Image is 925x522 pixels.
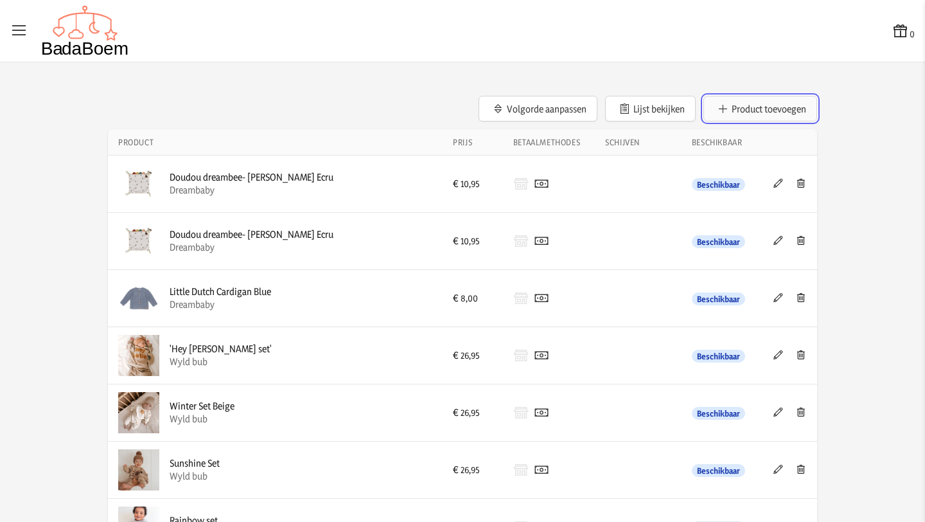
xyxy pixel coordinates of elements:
[170,241,333,254] div: Dreambaby
[503,129,595,156] th: Betaalmethodes
[892,22,915,40] button: 0
[453,406,493,419] div: € 26,95
[443,129,503,156] th: Prijs
[605,96,696,122] button: Lijst bekijken
[170,343,272,355] div: 'Hey [PERSON_NAME] set'
[170,285,271,298] div: Little Dutch Cardigan Blue
[453,235,493,248] div: € 10,95
[692,464,745,477] span: Beschikbaar
[170,400,234,413] div: Winter Set Beige
[41,5,129,57] img: Badaboem
[170,413,234,426] div: Wyld bub
[170,457,220,470] div: Sunshine Set
[692,407,745,420] span: Beschikbaar
[170,470,220,483] div: Wyld bub
[108,129,443,156] th: Product
[682,129,759,156] th: Beschikbaar
[170,228,333,241] div: Doudou dreambee- [PERSON_NAME] Ecru
[170,298,271,311] div: Dreambaby
[692,178,745,191] span: Beschikbaar
[692,235,745,248] span: Beschikbaar
[170,171,333,184] div: Doudou dreambee- [PERSON_NAME] Ecru
[453,177,493,190] div: € 10,95
[692,292,745,305] span: Beschikbaar
[453,292,493,305] div: € 8,00
[692,350,745,363] span: Beschikbaar
[453,349,493,362] div: € 26,95
[170,355,272,368] div: Wyld bub
[170,184,333,197] div: Dreambaby
[479,96,597,122] button: Volgorde aanpassen
[595,129,682,156] th: Schijven
[703,96,817,122] button: Product toevoegen
[453,464,493,476] div: € 26,95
